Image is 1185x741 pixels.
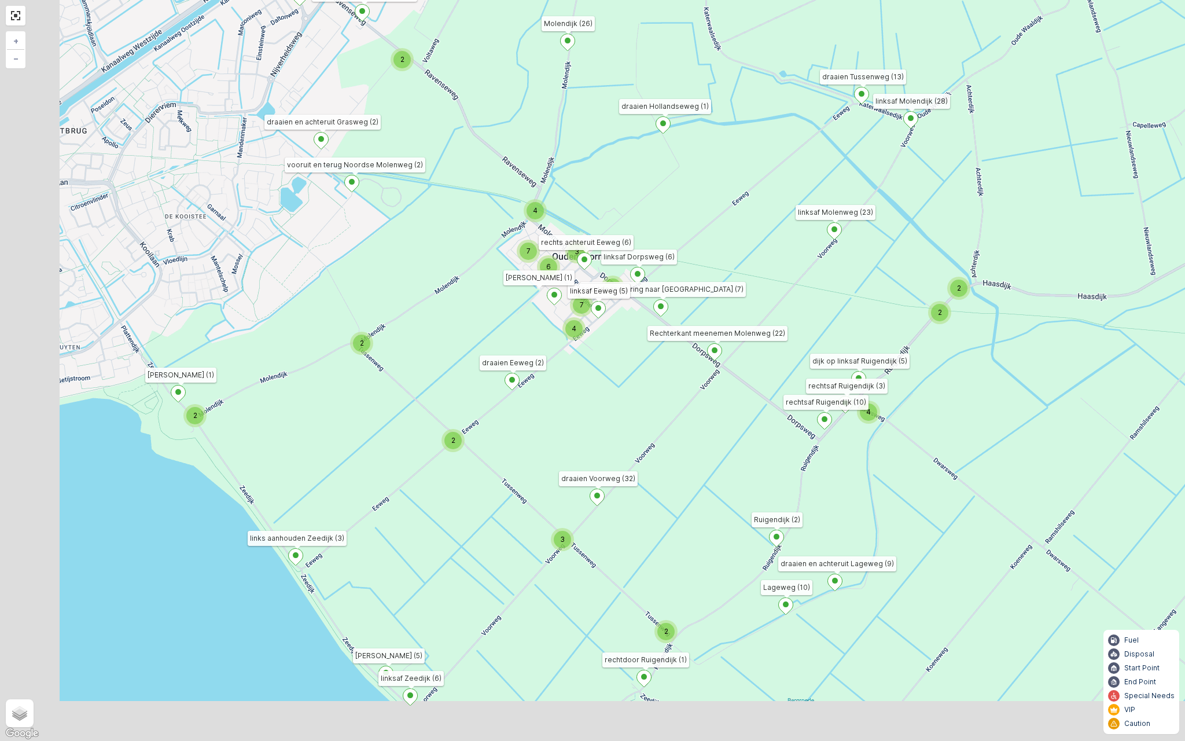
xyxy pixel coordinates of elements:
[517,240,540,263] div: 7
[601,276,624,299] div: 8
[533,206,538,215] span: 4
[957,284,961,292] span: 2
[947,277,970,300] div: 2
[575,247,579,256] span: 3
[610,283,615,291] span: 8
[546,262,551,271] span: 6
[537,255,560,278] div: 6
[527,247,531,255] span: 7
[565,240,588,263] div: 3
[524,199,547,222] div: 4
